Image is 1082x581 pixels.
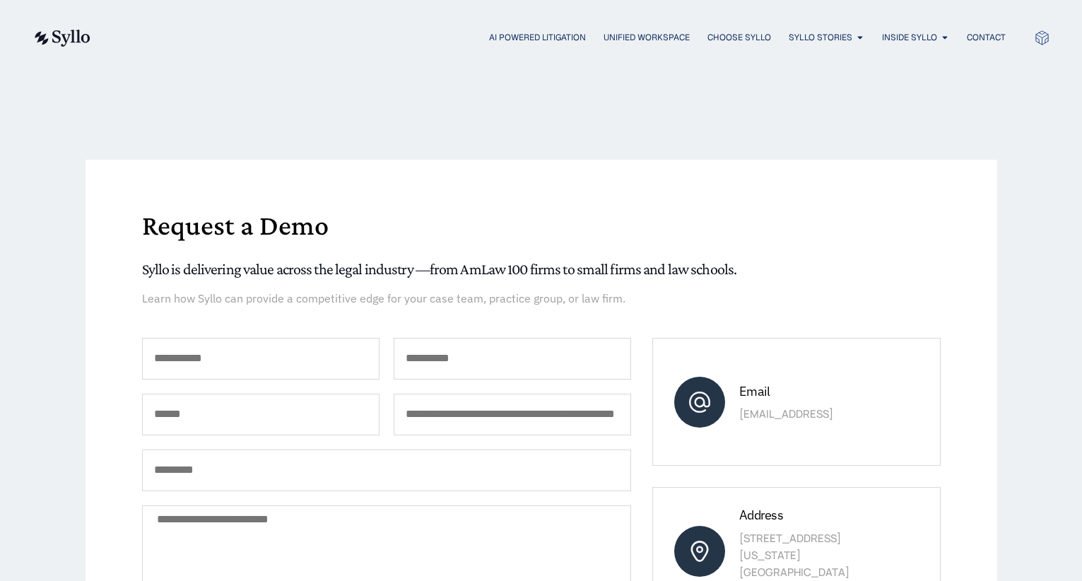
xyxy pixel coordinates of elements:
a: Choose Syllo [707,31,771,44]
nav: Menu [119,31,1006,45]
a: Unified Workspace [604,31,690,44]
span: Email [739,383,770,399]
h5: Syllo is delivering value across the legal industry —from AmLaw 100 firms to small firms and law ... [142,260,941,278]
p: Learn how Syllo can provide a competitive edge for your case team, practice group, or law firm. [142,290,941,307]
a: Contact [967,31,1006,44]
a: Inside Syllo [882,31,937,44]
a: AI Powered Litigation [489,31,586,44]
h1: Request a Demo [142,211,941,240]
span: Address [739,507,783,523]
img: syllo [33,30,90,47]
p: [EMAIL_ADDRESS] [739,406,895,423]
div: Menu Toggle [119,31,1006,45]
a: Syllo Stories [789,31,852,44]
